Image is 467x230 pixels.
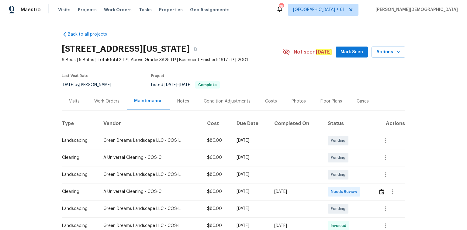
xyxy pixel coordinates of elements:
div: Landscaping [62,138,94,144]
span: Needs Review [331,189,360,195]
div: Costs [265,98,277,104]
span: Invoiced [331,223,349,229]
button: Review Icon [378,184,385,199]
div: [DATE] [237,206,265,212]
span: Work Orders [104,7,132,13]
span: Properties [159,7,183,13]
div: $80.00 [207,206,227,212]
div: Maintenance [134,98,163,104]
span: [GEOGRAPHIC_DATA] + 61 [293,7,344,13]
button: Mark Seen [336,47,368,58]
span: Visits [58,7,71,13]
div: [DATE] [274,223,318,229]
div: Cleaning [62,155,94,161]
span: Not seen [294,49,332,55]
div: [DATE] [237,172,265,178]
div: 788 [279,4,283,10]
div: by [PERSON_NAME] [62,81,119,89]
div: $80.00 [207,223,227,229]
span: [PERSON_NAME][DEMOGRAPHIC_DATA] [373,7,458,13]
div: Photos [292,98,306,104]
span: Maestro [21,7,41,13]
span: Actions [376,48,400,56]
th: Due Date [232,115,269,132]
span: - [164,83,192,87]
div: Green Dreams Landscape LLC - COS-L [103,206,198,212]
a: Back to all projects [62,31,120,37]
span: Pending [331,138,348,144]
div: $80.00 [207,172,227,178]
th: Cost [202,115,232,132]
span: Pending [331,206,348,212]
div: A Universal Cleaning - COS-C [103,155,198,161]
div: [DATE] [237,223,265,229]
span: Pending [331,172,348,178]
span: 6 Beds | 5 Baths | Total: 5442 ft² | Above Grade: 3825 ft² | Basement Finished: 1617 ft² | 2001 [62,57,283,63]
span: Mark Seen [341,48,363,56]
div: Cleaning [62,189,94,195]
th: Vendor [99,115,202,132]
div: Visits [69,98,80,104]
div: A Universal Cleaning - COS-C [103,189,198,195]
img: Review Icon [379,189,384,195]
th: Actions [373,115,405,132]
h2: [STREET_ADDRESS][US_STATE] [62,46,190,52]
span: Tasks [139,8,152,12]
div: Landscaping [62,172,94,178]
div: [DATE] [274,189,318,195]
div: Green Dreams Landscape LLC - COS-L [103,138,198,144]
span: Project [151,74,164,78]
div: [DATE] [237,138,265,144]
span: Listed [151,83,220,87]
div: Notes [177,98,189,104]
div: Landscaping [62,206,94,212]
div: [DATE] [237,189,265,195]
div: $60.00 [207,189,227,195]
th: Status [323,115,373,132]
div: [DATE] [237,155,265,161]
em: [DATE] [316,49,332,55]
div: $60.00 [207,155,227,161]
span: [DATE] [62,83,74,87]
span: [DATE] [179,83,192,87]
div: $80.00 [207,138,227,144]
span: Last Visit Date [62,74,88,78]
span: [DATE] [164,83,177,87]
span: Geo Assignments [190,7,230,13]
div: Green Dreams Landscape LLC - COS-L [103,223,198,229]
span: Projects [78,7,97,13]
div: Landscaping [62,223,94,229]
div: Condition Adjustments [204,98,251,104]
th: Type [62,115,99,132]
th: Completed On [269,115,323,132]
div: Cases [357,98,369,104]
span: Pending [331,155,348,161]
div: Floor Plans [320,98,342,104]
div: Green Dreams Landscape LLC - COS-L [103,172,198,178]
div: Work Orders [94,98,119,104]
button: Actions [372,47,405,58]
span: Complete [196,83,219,87]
